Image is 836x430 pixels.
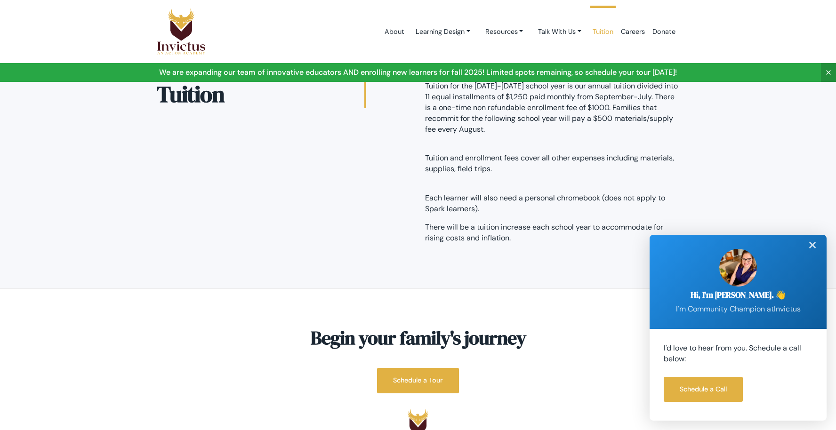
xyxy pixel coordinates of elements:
[664,377,743,402] a: Schedule a Call
[664,343,812,365] p: I'd love to hear from you. Schedule a call below:
[425,153,679,175] p: Tuition and enrollment fees cover all other expenses including materials, supplies, field trips.
[157,81,366,108] h2: Tuition
[719,249,757,287] img: sarah.jpg
[803,235,822,255] div: ✕
[408,23,478,40] a: Learning Design
[425,222,679,244] p: There will be a tuition increase each school year to accommodate for rising costs and inflation.
[774,304,801,314] span: Invictus
[157,326,679,349] h3: Begin your family's journey
[531,23,589,40] a: Talk With Us
[649,12,679,52] a: Donate
[157,8,206,55] img: Logo
[664,304,812,315] p: I'm Community Champion at
[377,368,459,393] a: Schedule a Tour
[478,23,531,40] a: Resources
[589,12,617,52] a: Tuition
[425,193,679,215] p: Each learner will also need a personal chromebook (does not apply to Spark learners).
[381,12,408,52] a: About
[425,81,679,135] p: Tuition for the [DATE]-[DATE] school year is our annual tuition divided into 11 equal installment...
[617,12,649,52] a: Careers
[664,290,812,300] h2: Hi, I'm [PERSON_NAME]. 👋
